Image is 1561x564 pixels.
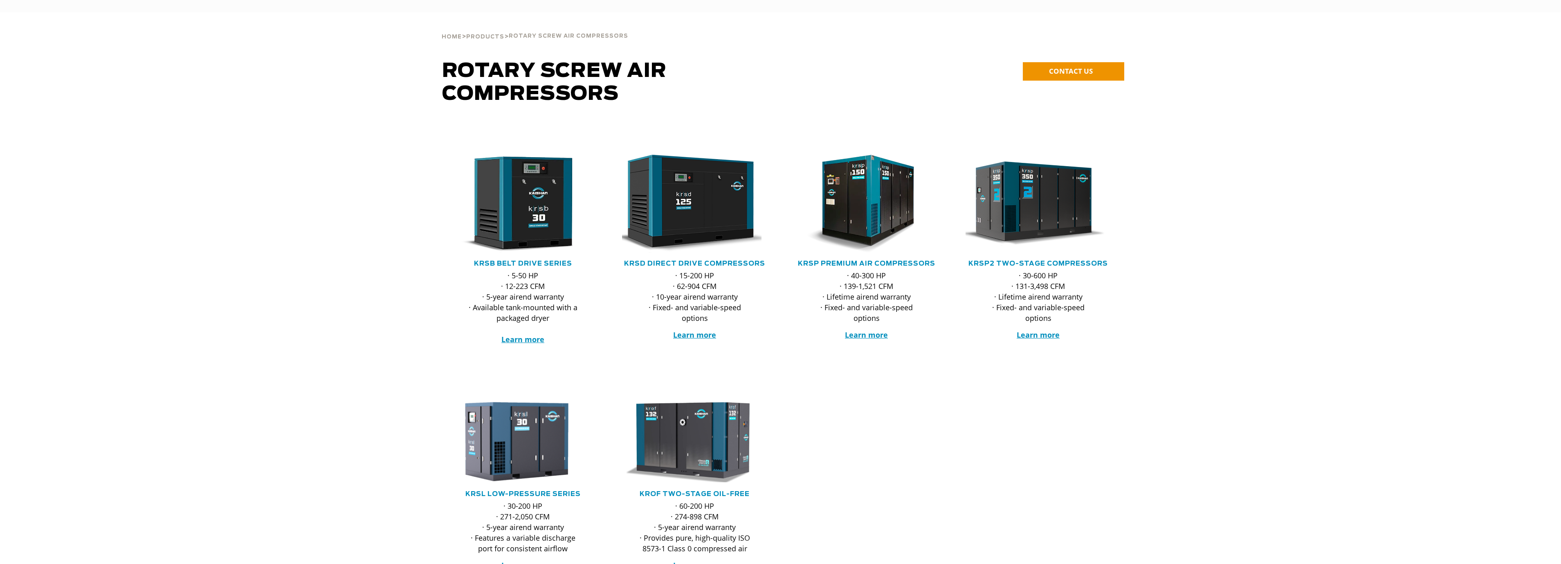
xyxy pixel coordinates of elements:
[966,155,1111,253] div: krsp350
[444,400,590,483] img: krsl30
[442,33,462,40] a: Home
[501,334,544,344] a: Learn more
[450,400,596,483] div: krsl30
[622,400,768,483] div: krof132
[467,501,579,554] p: · 30-200 HP · 271-2,050 CFM · 5-year airend warranty · Features a variable discharge port for con...
[788,155,933,253] img: krsp150
[450,155,596,253] div: krsb30
[509,34,628,39] span: Rotary Screw Air Compressors
[638,501,751,554] p: · 60-200 HP · 274-898 CFM · 5-year airend warranty · Provides pure, high-quality ISO 8573-1 Class...
[845,330,888,340] a: Learn more
[794,155,939,253] div: krsp150
[673,330,716,340] a: Learn more
[466,34,504,40] span: Products
[474,260,572,267] a: KRSB Belt Drive Series
[1049,66,1093,76] span: CONTACT US
[810,270,923,323] p: · 40-300 HP · 139-1,521 CFM · Lifetime airend warranty · Fixed- and variable-speed options
[467,270,579,345] p: · 5-50 HP · 12-223 CFM · 5-year airend warranty · Available tank-mounted with a packaged dryer
[1017,330,1060,340] a: Learn more
[982,270,1095,323] p: · 30-600 HP · 131-3,498 CFM · Lifetime airend warranty · Fixed- and variable-speed options
[798,260,935,267] a: KRSP Premium Air Compressors
[442,61,667,104] span: Rotary Screw Air Compressors
[968,260,1108,267] a: KRSP2 Two-Stage Compressors
[442,34,462,40] span: Home
[616,155,761,253] img: krsd125
[444,155,590,253] img: krsb30
[638,270,751,323] p: · 15-200 HP · 62-904 CFM · 10-year airend warranty · Fixed- and variable-speed options
[622,155,768,253] div: krsd125
[640,491,750,497] a: KROF TWO-STAGE OIL-FREE
[624,260,765,267] a: KRSD Direct Drive Compressors
[465,491,581,497] a: KRSL Low-Pressure Series
[1023,62,1124,81] a: CONTACT US
[616,400,761,483] img: krof132
[959,155,1105,253] img: krsp350
[442,12,628,43] div: > >
[466,33,504,40] a: Products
